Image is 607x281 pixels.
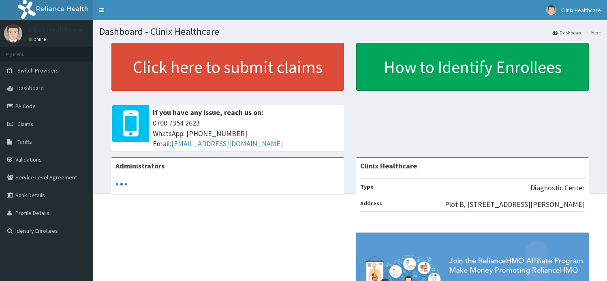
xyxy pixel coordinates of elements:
[553,29,583,36] a: Dashboard
[115,178,128,190] svg: audio-loading
[17,138,32,145] span: Tariffs
[561,6,601,14] span: Clinix Healthcare
[356,43,589,91] a: How to Identify Enrollees
[530,183,585,193] p: Diagnostic Center
[4,24,22,43] img: User Image
[99,26,601,37] h1: Dashboard - Clinix Healthcare
[28,36,48,42] a: Online
[583,29,601,36] li: Here
[360,161,417,170] strong: Clinix Healthcare
[115,161,165,170] b: Administrators
[17,120,33,128] span: Claims
[111,43,344,91] a: Click here to submit claims
[445,199,585,210] p: Plot B, [STREET_ADDRESS][PERSON_NAME]
[171,139,283,148] a: [EMAIL_ADDRESS][DOMAIN_NAME]
[360,183,374,190] b: Type
[546,5,556,15] img: User Image
[360,200,382,207] b: Address
[17,85,44,92] span: Dashboard
[153,108,263,117] b: If you have any issue, reach us on:
[28,26,83,34] p: Clinix Healthcare
[153,118,340,149] span: 0700 7354 2623 WhatsApp: [PHONE_NUMBER] Email:
[17,67,59,74] span: Switch Providers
